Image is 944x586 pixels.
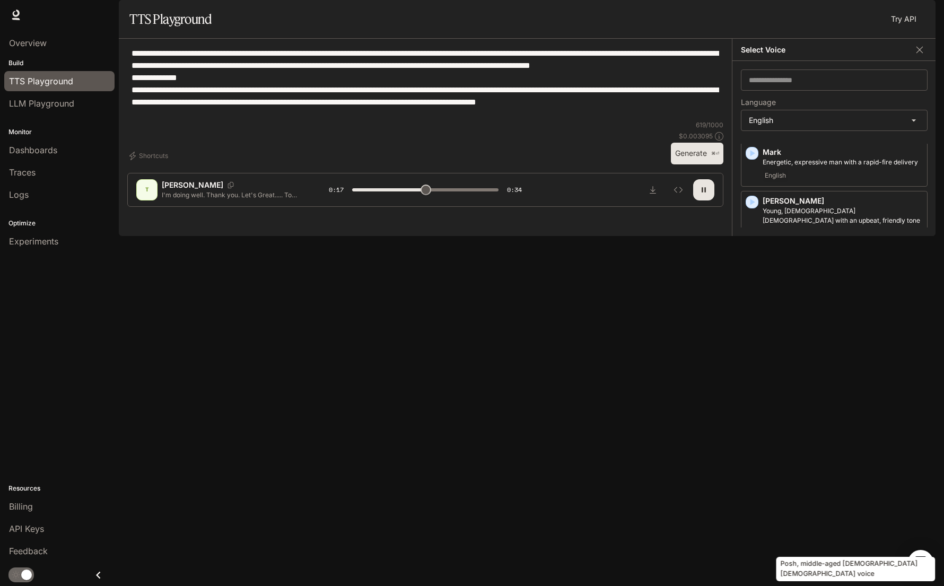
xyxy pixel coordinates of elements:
[671,143,723,164] button: Generate⌘⏎
[763,158,923,167] p: Energetic, expressive man with a rapid-fire delivery
[763,147,923,158] p: Mark
[741,99,776,106] p: Language
[887,8,921,30] a: Try API
[763,196,923,206] p: [PERSON_NAME]
[223,182,238,188] button: Copy Voice ID
[711,151,719,157] p: ⌘⏎
[741,110,927,130] div: English
[696,120,723,129] p: 619 / 1000
[329,185,344,195] span: 0:17
[776,557,936,581] div: Posh, middle-aged [DEMOGRAPHIC_DATA] [DEMOGRAPHIC_DATA] voice
[763,169,788,182] span: English
[162,190,303,199] p: I'm doing well. Thank you. Let's Great..... To start, could you walk me through your journey from...
[642,179,663,200] button: Download audio
[507,185,522,195] span: 0:34
[668,179,689,200] button: Inspect
[138,181,155,198] div: T
[162,180,223,190] p: [PERSON_NAME]
[127,147,172,164] button: Shortcuts
[129,8,212,30] h1: TTS Playground
[763,206,923,225] p: Young, British female with an upbeat, friendly tone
